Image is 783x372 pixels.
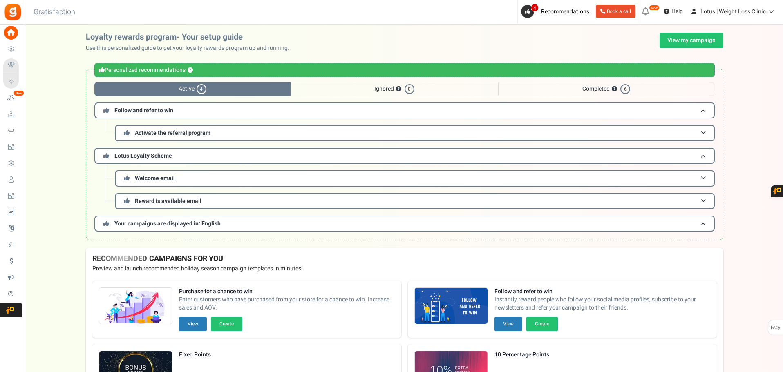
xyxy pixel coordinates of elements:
[494,317,522,331] button: View
[494,296,710,312] span: Instantly reward people who follow your social media profiles, subscribe to your newsletters and ...
[620,84,630,94] span: 6
[291,82,498,96] span: Ignored
[405,84,414,94] span: 0
[612,87,617,92] button: ?
[660,33,723,48] a: View my campaign
[211,317,242,331] button: Create
[25,4,84,20] h3: Gratisfaction
[596,5,635,18] a: Book a call
[179,317,207,331] button: View
[526,317,558,331] button: Create
[4,3,22,21] img: Gratisfaction
[396,87,401,92] button: ?
[197,84,206,94] span: 4
[94,82,291,96] span: Active
[700,7,766,16] span: Lotus | Weight Loss Clinic
[541,7,589,16] span: Recommendations
[521,5,593,18] a: 4 Recommendations
[86,44,296,52] p: Use this personalized guide to get your loyalty rewards program up and running.
[494,287,710,296] strong: Follow and refer to win
[114,106,173,115] span: Follow and refer to win
[92,255,717,263] h4: RECOMMENDED CAMPAIGNS FOR YOU
[135,174,175,183] span: Welcome email
[494,351,558,359] strong: 10 Percentage Points
[531,4,539,12] span: 4
[135,197,201,205] span: Reward is available email
[114,219,221,228] span: Your campaigns are displayed in: English
[3,91,22,105] a: New
[649,5,660,11] em: New
[188,68,193,73] button: ?
[179,351,242,359] strong: Fixed Points
[114,151,172,160] span: Lotus Loyalty Scheme
[86,33,296,42] h2: Loyalty rewards program- Your setup guide
[770,320,781,336] span: FAQs
[498,82,714,96] span: Completed
[669,7,683,16] span: Help
[13,90,24,96] em: New
[179,287,395,296] strong: Purchase for a chance to win
[99,288,172,325] img: Recommended Campaigns
[135,129,210,137] span: Activate the referral program
[179,296,395,312] span: Enter customers who have purchased from your store for a chance to win. Increase sales and AOV.
[94,63,715,77] div: Personalized recommendations
[415,288,488,325] img: Recommended Campaigns
[92,265,717,273] p: Preview and launch recommended holiday season campaign templates in minutes!
[660,5,686,18] a: Help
